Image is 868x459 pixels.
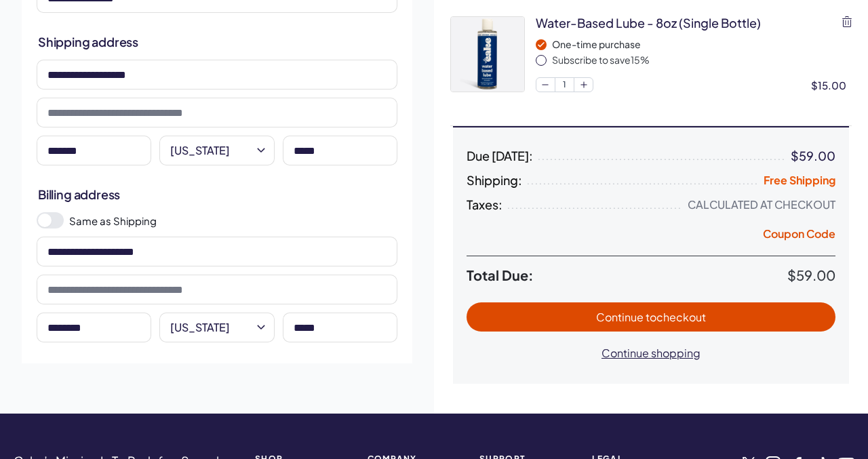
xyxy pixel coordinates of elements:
span: Continue [596,310,706,324]
div: One-time purchase [552,38,852,52]
label: Same as Shipping [69,214,397,228]
span: $59.00 [787,266,835,283]
button: Coupon Code [763,226,835,245]
div: water-based lube - 8oz (single bottle) [536,14,761,31]
span: Total Due: [467,267,787,283]
span: to checkout [646,310,706,324]
button: Continue shopping [588,338,714,367]
div: $59.00 [791,149,835,163]
div: $15.00 [811,78,852,92]
span: Shipping: [467,174,522,187]
span: Free Shipping [764,173,835,187]
span: 1 [555,78,574,92]
button: Continue tocheckout [467,302,835,332]
img: bulklubes_Artboard15.jpg [451,17,524,92]
h2: Shipping address [38,33,396,50]
span: Continue shopping [601,346,701,360]
span: Due [DATE]: [467,149,533,163]
h2: Billing address [38,186,396,203]
div: Calculated at Checkout [688,198,835,212]
div: Subscribe to save 15 % [552,54,852,67]
span: Taxes: [467,198,502,212]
